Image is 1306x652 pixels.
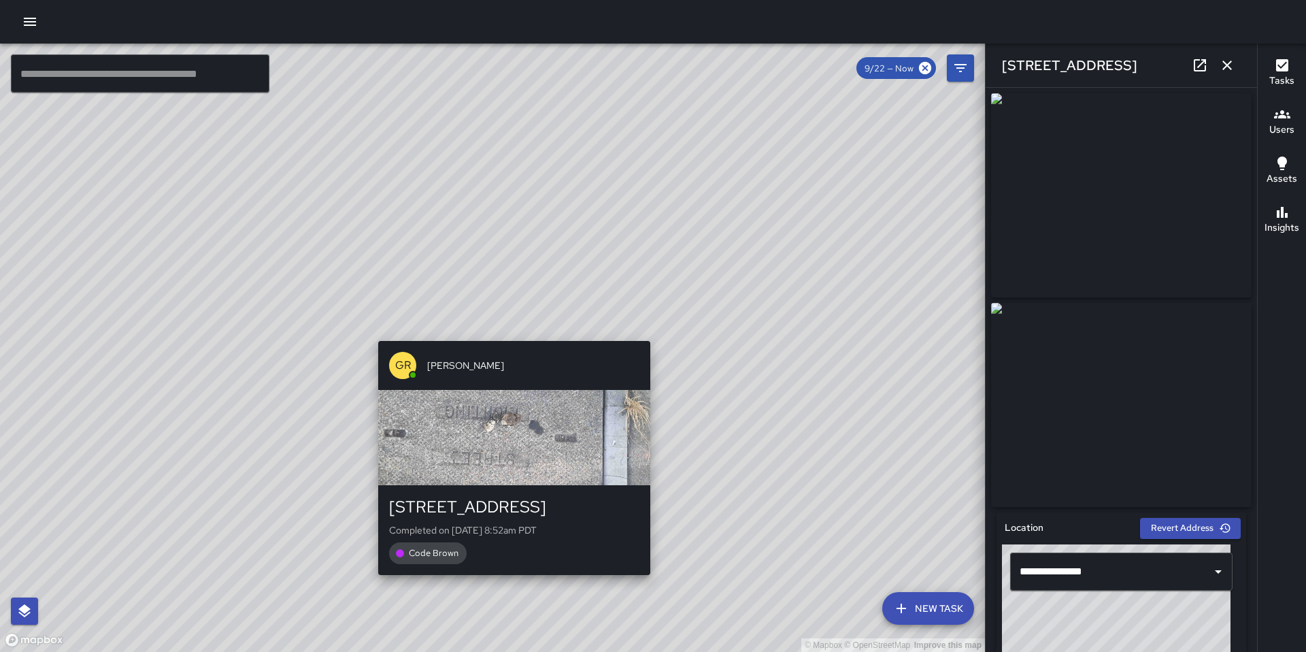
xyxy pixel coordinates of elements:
h6: Users [1269,123,1294,137]
img: request_images%2Fdb3a4200-97d2-11f0-a94f-77e4f491de3d [991,303,1252,507]
div: [STREET_ADDRESS] [389,496,639,518]
h6: Insights [1265,221,1299,235]
p: Completed on [DATE] 8:52am PDT [389,523,639,537]
h6: Location [1005,521,1043,536]
span: 9/22 — Now [856,63,922,74]
span: Code Brown [401,547,467,559]
h6: Assets [1267,172,1297,186]
button: New Task [882,592,974,625]
h6: Tasks [1269,74,1294,88]
button: GR[PERSON_NAME][STREET_ADDRESS]Completed on [DATE] 8:52am PDTCode Brown [378,341,650,575]
button: Open [1209,562,1228,581]
span: [PERSON_NAME] [427,359,639,372]
p: GR [395,357,411,374]
button: Filters [947,54,974,82]
button: Assets [1258,147,1306,196]
img: request_images%2Fda036fb0-97d2-11f0-a94f-77e4f491de3d [991,93,1252,297]
button: Revert Address [1140,518,1241,539]
button: Users [1258,98,1306,147]
button: Tasks [1258,49,1306,98]
div: 9/22 — Now [856,57,936,79]
button: Insights [1258,196,1306,245]
h6: [STREET_ADDRESS] [1002,54,1137,76]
